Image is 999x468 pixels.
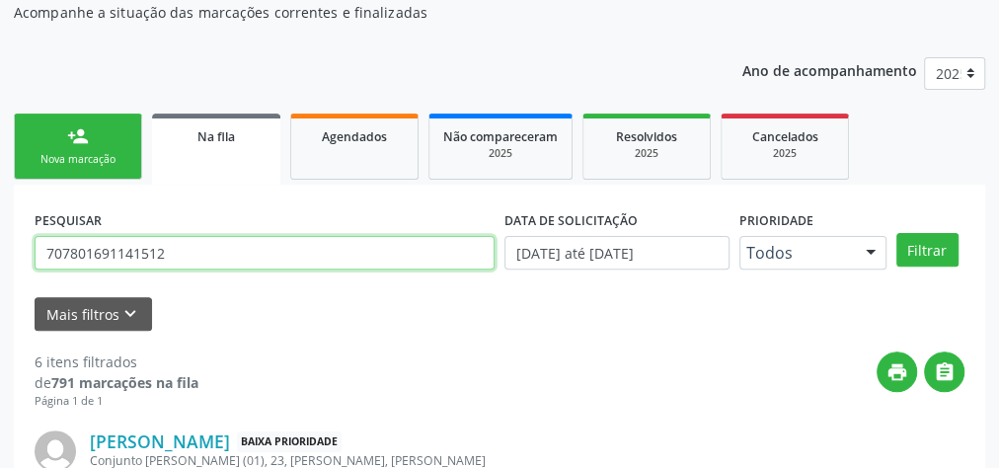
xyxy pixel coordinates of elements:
input: Selecione um intervalo [504,236,730,270]
span: Baixa Prioridade [237,431,342,452]
div: Página 1 de 1 [35,393,198,410]
button: Filtrar [896,233,959,267]
span: Não compareceram [443,128,558,145]
button:  [924,351,964,392]
span: Agendados [322,128,387,145]
label: PESQUISAR [35,205,102,236]
span: Resolvidos [616,128,677,145]
strong: 791 marcações na fila [51,373,198,392]
span: Na fila [197,128,235,145]
span: Cancelados [752,128,818,145]
span: Todos [746,243,846,263]
label: DATA DE SOLICITAÇÃO [504,205,638,236]
div: de [35,372,198,393]
p: Acompanhe a situação das marcações correntes e finalizadas [14,2,694,23]
button: print [877,351,917,392]
div: 6 itens filtrados [35,351,198,372]
div: Nova marcação [29,152,127,167]
label: Prioridade [739,205,813,236]
div: 2025 [443,146,558,161]
input: Nome, CNS [35,236,495,270]
i:  [934,361,956,383]
button: Mais filtroskeyboard_arrow_down [35,297,152,332]
div: 2025 [735,146,834,161]
i: keyboard_arrow_down [119,303,141,325]
p: Ano de acompanhamento [742,57,917,82]
div: person_add [67,125,89,147]
a: [PERSON_NAME] [90,430,230,452]
i: print [886,361,908,383]
div: 2025 [597,146,696,161]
